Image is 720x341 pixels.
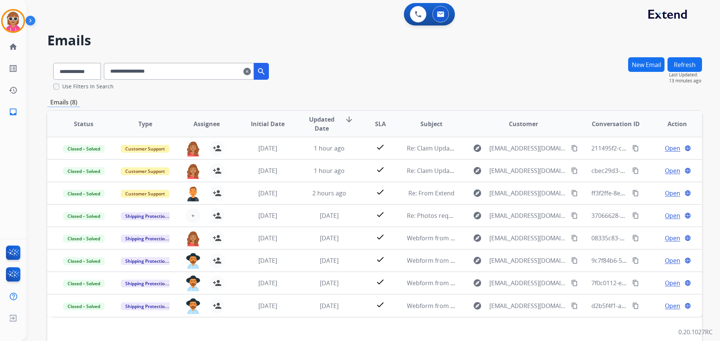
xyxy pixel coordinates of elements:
[665,301,680,310] span: Open
[320,256,339,265] span: [DATE]
[63,212,105,220] span: Closed – Solved
[407,256,577,265] span: Webform from [EMAIL_ADDRESS][DOMAIN_NAME] on [DATE]
[251,119,285,128] span: Initial Date
[63,167,105,175] span: Closed – Solved
[407,211,525,220] span: Re: Photos required for your Extend claim
[591,279,706,287] span: 7f0c0112-e18d-49c5-beba-524d90b306c7
[186,275,201,291] img: agent-avatar
[376,300,385,309] mat-icon: check
[376,232,385,241] mat-icon: check
[684,257,691,264] mat-icon: language
[186,253,201,269] img: agent-avatar
[669,72,702,78] span: Last Updated:
[3,10,24,31] img: avatar
[632,302,639,309] mat-icon: content_copy
[121,235,172,243] span: Shipping Protection
[684,167,691,174] mat-icon: language
[684,280,691,286] mat-icon: language
[63,235,105,243] span: Closed – Solved
[9,86,18,95] mat-icon: history
[63,145,105,153] span: Closed – Solved
[320,211,339,220] span: [DATE]
[9,107,18,116] mat-icon: inbox
[420,119,442,128] span: Subject
[407,279,577,287] span: Webform from [EMAIL_ADDRESS][DOMAIN_NAME] on [DATE]
[489,301,567,310] span: [EMAIL_ADDRESS][DOMAIN_NAME]
[121,280,172,287] span: Shipping Protection
[591,302,704,310] span: d2b5f4f1-a1fa-4323-81ba-359d260cd0d0
[667,57,702,72] button: Refresh
[243,67,251,76] mat-icon: clear
[121,212,172,220] span: Shipping Protection
[213,234,222,243] mat-icon: person_add
[407,144,457,152] span: Re: Claim Update.
[473,144,482,153] mat-icon: explore
[257,67,266,76] mat-icon: search
[193,119,220,128] span: Assignee
[186,231,201,246] img: agent-avatar
[186,186,201,201] img: agent-avatar
[665,256,680,265] span: Open
[509,119,538,128] span: Customer
[376,143,385,152] mat-icon: check
[684,302,691,309] mat-icon: language
[571,257,578,264] mat-icon: content_copy
[632,167,639,174] mat-icon: content_copy
[571,235,578,241] mat-icon: content_copy
[213,301,222,310] mat-icon: person_add
[489,189,567,198] span: [EMAIL_ADDRESS][DOMAIN_NAME]
[121,257,172,265] span: Shipping Protection
[489,234,567,243] span: [EMAIL_ADDRESS][DOMAIN_NAME]
[213,189,222,198] mat-icon: person_add
[489,211,567,220] span: [EMAIL_ADDRESS][DOMAIN_NAME]
[186,141,201,156] img: agent-avatar
[258,211,277,220] span: [DATE]
[63,302,105,310] span: Closed – Solved
[186,163,201,179] img: agent-avatar
[186,298,201,314] img: agent-avatar
[632,257,639,264] mat-icon: content_copy
[489,166,567,175] span: [EMAIL_ADDRESS][DOMAIN_NAME]
[632,235,639,241] mat-icon: content_copy
[473,166,482,175] mat-icon: explore
[591,256,704,265] span: 9c7f84b6-5209-4edf-b09f-7869d3614be4
[684,145,691,152] mat-icon: language
[213,256,222,265] mat-icon: person_add
[591,234,705,242] span: 08335c83-dfe2-4f50-9aad-5ba86d215a83
[63,190,105,198] span: Closed – Solved
[473,256,482,265] mat-icon: explore
[632,190,639,197] mat-icon: content_copy
[258,144,277,152] span: [DATE]
[121,302,172,310] span: Shipping Protection
[121,145,169,153] span: Customer Support
[407,234,577,242] span: Webform from [EMAIL_ADDRESS][DOMAIN_NAME] on [DATE]
[186,208,201,223] button: +
[213,211,222,220] mat-icon: person_add
[665,234,680,243] span: Open
[473,211,482,220] mat-icon: explore
[591,211,706,220] span: 37066628-aa22-4195-8ca5-8903116c4ca0
[258,302,277,310] span: [DATE]
[47,98,80,107] p: Emails (8)
[191,211,195,220] span: +
[213,166,222,175] mat-icon: person_add
[632,280,639,286] mat-icon: content_copy
[678,328,712,337] p: 0.20.1027RC
[9,42,18,51] mat-icon: home
[121,190,169,198] span: Customer Support
[408,189,454,197] span: Re: From Extend
[121,167,169,175] span: Customer Support
[473,234,482,243] mat-icon: explore
[407,167,457,175] span: Re: Claim Update.
[632,145,639,152] mat-icon: content_copy
[571,280,578,286] mat-icon: content_copy
[591,167,705,175] span: cbec29d3-9d8f-4c5d-ba34-b5b9c5d0f75e
[63,280,105,287] span: Closed – Solved
[320,234,339,242] span: [DATE]
[320,279,339,287] span: [DATE]
[375,119,386,128] span: SLA
[628,57,664,72] button: New Email
[258,167,277,175] span: [DATE]
[62,83,114,90] label: Use Filters In Search
[665,278,680,287] span: Open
